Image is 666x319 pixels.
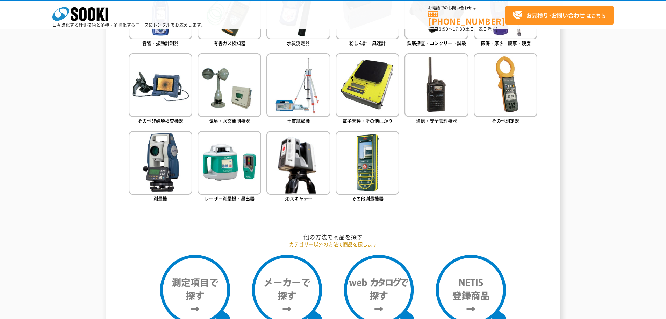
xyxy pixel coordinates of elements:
[209,117,250,124] span: 気象・水文観測機器
[336,53,399,117] img: 電子天秤・その他はかり
[129,131,192,195] img: 測量機
[266,131,330,195] img: 3Dスキャナー
[214,40,245,46] span: 有害ガス検知器
[343,117,393,124] span: 電子天秤・その他はかり
[352,195,384,202] span: その他測量機器
[129,241,538,248] p: カテゴリー以外の方法で商品を探します
[428,26,497,32] span: (平日 ～ 土日、祝日除く)
[336,131,399,203] a: その他測量機器
[336,131,399,195] img: その他測量機器
[349,40,386,46] span: 粉じん計・風速計
[129,53,192,126] a: その他非破壊検査機器
[198,131,261,195] img: レーザー測量機・墨出器
[266,131,330,203] a: 3Dスキャナー
[474,53,537,117] img: その他測定器
[416,117,457,124] span: 通信・安全管理機器
[129,131,192,203] a: 測量機
[287,40,310,46] span: 水質測定器
[407,40,466,46] span: 鉄筋探査・コンクリート試験
[505,6,614,25] a: お見積り･お問い合わせはこちら
[266,53,330,126] a: 土質試験機
[439,26,449,32] span: 8:50
[138,117,183,124] span: その他非破壊検査機器
[153,195,167,202] span: 測量機
[428,11,505,25] a: [PHONE_NUMBER]
[198,53,261,117] img: 気象・水文観測機器
[205,195,255,202] span: レーザー測量機・墨出器
[404,53,468,117] img: 通信・安全管理機器
[52,23,206,27] p: 日々進化する計測技術と多種・多様化するニーズにレンタルでお応えします。
[129,53,192,117] img: その他非破壊検査機器
[142,40,179,46] span: 音響・振動計測器
[492,117,519,124] span: その他測定器
[404,53,468,126] a: 通信・安全管理機器
[129,233,538,241] h2: 他の方法で商品を探す
[198,131,261,203] a: レーザー測量機・墨出器
[481,40,531,46] span: 探傷・厚さ・膜厚・硬度
[198,53,261,126] a: 気象・水文観測機器
[284,195,313,202] span: 3Dスキャナー
[336,53,399,126] a: 電子天秤・その他はかり
[266,53,330,117] img: 土質試験機
[474,53,537,126] a: その他測定器
[512,10,606,21] span: はこちら
[428,6,505,10] span: お電話でのお問い合わせは
[453,26,465,32] span: 17:30
[526,11,585,19] strong: お見積り･お問い合わせ
[287,117,310,124] span: 土質試験機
